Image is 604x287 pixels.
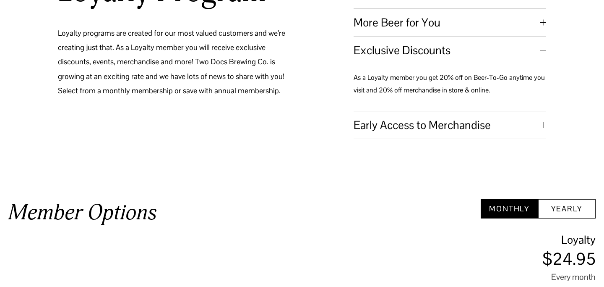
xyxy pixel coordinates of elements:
[354,64,546,111] div: Exclusive Discounts
[354,71,546,97] p: As a Loyalty member you get 20% off on Beer-To-Go anytime you visit and 20% off merchandise in st...
[354,118,540,132] span: Early Access to Merchandise
[354,111,546,139] button: Early Access to Merchandise
[481,199,538,219] button: Monthly
[8,200,157,226] em: Member Options
[538,199,596,219] button: Yearly
[259,271,596,282] div: Every month
[354,43,540,58] span: Exclusive Discounts
[354,37,546,64] button: Exclusive Discounts
[58,26,300,98] p: Loyalty programs are created for our most valued customers and we’re creating just that. As a Loy...
[259,252,596,267] div: $24.95
[354,15,540,30] span: More Beer for You
[259,232,596,247] div: Loyalty
[354,9,546,36] button: More Beer for You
